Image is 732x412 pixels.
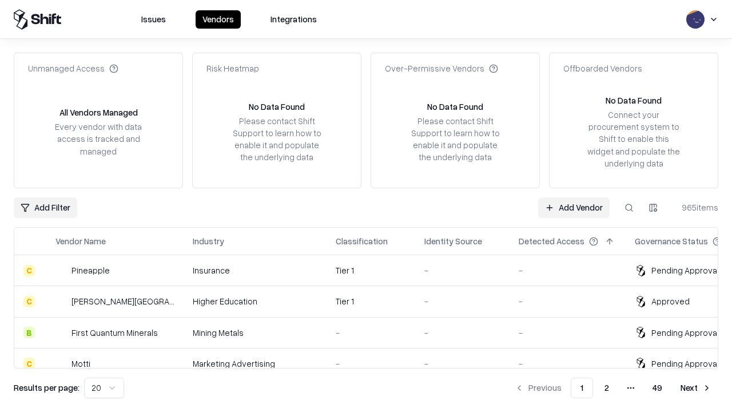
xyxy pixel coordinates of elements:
[606,94,662,106] div: No Data Found
[264,10,324,29] button: Integrations
[23,265,35,276] div: C
[519,295,616,307] div: -
[23,327,35,338] div: B
[193,295,317,307] div: Higher Education
[385,62,498,74] div: Over-Permissive Vendors
[336,235,388,247] div: Classification
[193,358,317,370] div: Marketing Advertising
[55,327,67,338] img: First Quantum Minerals
[424,295,500,307] div: -
[424,264,500,276] div: -
[134,10,173,29] button: Issues
[424,358,500,370] div: -
[424,327,500,339] div: -
[571,378,593,398] button: 1
[519,235,584,247] div: Detected Access
[595,378,618,398] button: 2
[651,358,719,370] div: Pending Approval
[59,106,138,118] div: All Vendors Managed
[14,382,79,394] p: Results per page:
[538,197,610,218] a: Add Vendor
[336,264,406,276] div: Tier 1
[651,327,719,339] div: Pending Approval
[563,62,642,74] div: Offboarded Vendors
[206,62,259,74] div: Risk Heatmap
[193,264,317,276] div: Insurance
[508,378,718,398] nav: pagination
[55,265,67,276] img: Pineapple
[23,358,35,369] div: C
[673,201,718,213] div: 965 items
[643,378,671,398] button: 49
[651,264,719,276] div: Pending Approval
[71,264,110,276] div: Pineapple
[674,378,718,398] button: Next
[55,358,67,369] img: Motti
[51,121,146,157] div: Every vendor with data access is tracked and managed
[651,295,690,307] div: Approved
[519,327,616,339] div: -
[336,327,406,339] div: -
[196,10,241,29] button: Vendors
[71,358,90,370] div: Motti
[424,235,482,247] div: Identity Source
[193,327,317,339] div: Mining Metals
[249,101,305,113] div: No Data Found
[519,358,616,370] div: -
[408,115,503,164] div: Please contact Shift Support to learn how to enable it and populate the underlying data
[635,235,708,247] div: Governance Status
[336,295,406,307] div: Tier 1
[336,358,406,370] div: -
[71,295,174,307] div: [PERSON_NAME][GEOGRAPHIC_DATA]
[586,109,681,169] div: Connect your procurement system to Shift to enable this widget and populate the underlying data
[193,235,224,247] div: Industry
[55,296,67,307] img: Reichman University
[519,264,616,276] div: -
[28,62,118,74] div: Unmanaged Access
[14,197,77,218] button: Add Filter
[71,327,158,339] div: First Quantum Minerals
[55,235,106,247] div: Vendor Name
[427,101,483,113] div: No Data Found
[229,115,324,164] div: Please contact Shift Support to learn how to enable it and populate the underlying data
[23,296,35,307] div: C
